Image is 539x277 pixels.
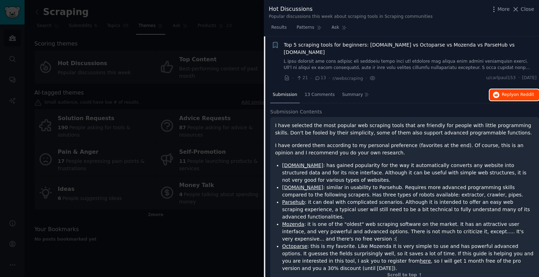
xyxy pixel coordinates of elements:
[305,92,335,98] span: 13 Comments
[269,14,433,20] div: Popular discussions this week about scraping tools in Scraping communities
[498,6,510,13] span: More
[490,6,510,13] button: More
[271,25,287,31] span: Results
[284,58,537,71] a: L ipsu dolorsit ame cons adipisc eli seddoeiu tempo inci utl etdolore mag aliqua enim admini veni...
[284,41,537,56] a: Top 5 scraping tools for beginners: [DOMAIN_NAME] vs Octoparse vs Mozenda vs ParseHub vs [DOMAIN_...
[296,75,308,81] span: 21
[490,89,539,101] button: Replyon Reddit
[282,162,534,184] li: : has gained popularity for the way it automatically converts any website into structured data an...
[270,108,322,116] span: Submission Contents
[512,6,534,13] button: Close
[273,92,297,98] span: Submission
[275,142,534,157] p: I have ordered them according to my personal preference (favorites at the end). Of course, this i...
[311,75,312,82] span: ·
[282,185,323,190] a: [DOMAIN_NAME]
[282,243,534,272] li: : this is my favorite. Like Mozenda it is very simple to use and has powerful advanced options. I...
[522,75,537,81] span: [DATE]
[342,92,363,98] span: Summary
[282,199,534,221] li: : it can deal with complicated scenarios. Although it is intended to offer an easy web scraping e...
[275,122,534,137] p: I have selected the most popular web scraping tools that are friendly for people with little prog...
[282,243,307,249] a: Octoparse
[333,76,363,81] span: r/webscraping
[329,22,349,36] a: Ask
[269,5,433,14] div: Hot Discussions
[297,25,314,31] span: Patterns
[486,75,515,81] span: u/carlpaul153
[269,22,289,36] a: Results
[502,92,534,98] span: Reply
[332,25,339,31] span: Ask
[282,199,305,205] a: Parsehub
[282,162,323,168] a: [DOMAIN_NAME]
[314,75,326,81] span: 13
[328,75,330,82] span: ·
[420,258,431,264] a: here
[282,221,534,243] li: : it is one of the "oldest" web scraping software on the market. It has an attractive user interf...
[294,22,324,36] a: Patterns
[365,75,367,82] span: ·
[282,221,304,227] a: Mozenda
[521,6,534,13] span: Close
[518,75,520,81] span: ·
[514,92,534,97] span: on Reddit
[282,184,534,199] li: : similar in usability to Parsehub. Requires more advanced programming skills compared to the fol...
[292,75,294,82] span: ·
